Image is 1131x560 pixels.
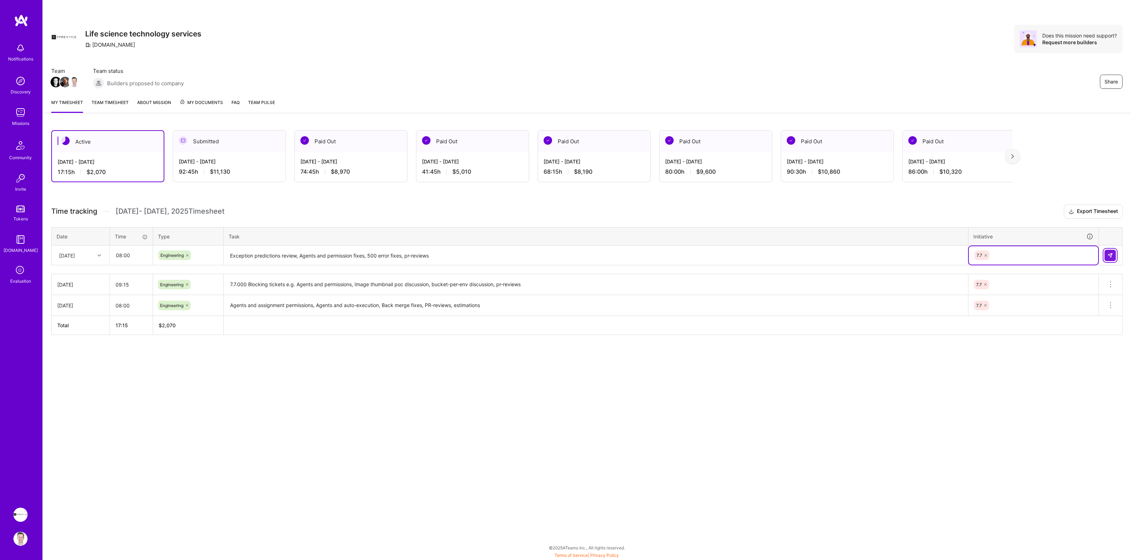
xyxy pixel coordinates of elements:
[13,232,28,247] img: guide book
[58,158,158,166] div: [DATE] - [DATE]
[179,158,280,165] div: [DATE] - [DATE]
[93,67,184,75] span: Team status
[696,168,716,175] span: $9,600
[52,131,164,152] div: Active
[13,105,28,120] img: teamwork
[939,168,962,175] span: $10,320
[137,99,171,113] a: About Mission
[57,302,104,309] div: [DATE]
[15,185,26,193] div: Invite
[110,316,153,335] th: 17:15
[92,99,129,113] a: Team timesheet
[61,137,70,145] img: Active
[665,168,766,175] div: 80:00 h
[59,252,75,259] div: [DATE]
[180,99,223,106] span: My Documents
[13,74,28,88] img: discovery
[51,99,83,113] a: My timesheet
[818,168,840,175] span: $10,860
[1068,208,1074,215] i: icon Download
[590,553,619,558] a: Privacy Policy
[13,215,28,223] div: Tokens
[13,508,28,522] img: Apprentice: Life science technology services
[1064,204,1123,219] button: Export Timesheet
[116,207,224,216] span: [DATE] - [DATE] , 2025 Timesheet
[51,76,60,88] a: Team Member Avatar
[51,67,79,75] span: Team
[180,99,223,113] a: My Documents
[60,77,70,87] img: Team Member Avatar
[787,158,888,165] div: [DATE] - [DATE]
[665,136,674,145] img: Paid Out
[110,246,152,265] input: HH:MM
[1107,253,1113,258] img: Submit
[51,25,77,50] img: Company Logo
[85,42,91,48] i: icon CompanyGray
[781,131,893,152] div: Paid Out
[908,168,1009,175] div: 86:00 h
[93,77,104,89] img: Builders proposed to company
[300,136,309,145] img: Paid Out
[665,158,766,165] div: [DATE] - [DATE]
[160,282,183,287] span: Engineering
[544,136,552,145] img: Paid Out
[224,227,968,246] th: Task
[555,553,619,558] span: |
[976,303,982,308] span: 7.7
[42,539,1131,556] div: © 2025 ATeams Inc., All rights reserved.
[12,120,29,127] div: Missions
[1011,154,1014,159] img: right
[110,275,153,294] input: HH:MM
[977,253,982,258] span: 7.7
[452,168,471,175] span: $5,010
[110,296,153,315] input: HH:MM
[331,168,350,175] span: $8,970
[787,136,795,145] img: Paid Out
[70,76,79,88] a: Team Member Avatar
[210,168,230,175] span: $11,130
[422,158,523,165] div: [DATE] - [DATE]
[422,168,523,175] div: 41:45 h
[13,532,28,546] img: User Avatar
[903,131,1015,152] div: Paid Out
[973,232,1094,241] div: Initiative
[544,158,645,165] div: [DATE] - [DATE]
[224,296,967,315] textarea: Agents and assignment permissions, Agents and auto-execution, Back merge fixes, PR-reviews, estim...
[9,154,32,161] div: Community
[85,29,201,38] h3: Life science technology services
[87,168,106,176] span: $2,070
[574,168,592,175] span: $8,190
[107,80,184,87] span: Builders proposed to company
[224,275,967,294] textarea: 7.7.000 Blocking tickets e.g. Agents and permissions, Image thumbnail poc discussion, bucket-per-...
[160,303,183,308] span: Engineering
[976,282,982,287] span: 7.7
[1042,32,1117,39] div: Does this mission need support?
[232,99,240,113] a: FAQ
[224,246,967,265] textarea: Exception predictions review, Agents and permission fixes, 500 error fixes, pr-reviews
[173,131,286,152] div: Submitted
[12,532,29,546] a: User Avatar
[153,227,224,246] th: Type
[300,168,402,175] div: 74:45 h
[52,227,110,246] th: Date
[248,99,275,113] a: Team Pulse
[908,136,917,145] img: Paid Out
[51,207,97,216] span: Time tracking
[115,233,148,240] div: Time
[8,55,33,63] div: Notifications
[58,168,158,176] div: 17:15 h
[160,253,184,258] span: Engineering
[13,41,28,55] img: bell
[4,247,38,254] div: [DOMAIN_NAME]
[57,281,104,288] div: [DATE]
[300,158,402,165] div: [DATE] - [DATE]
[12,137,29,154] img: Community
[422,136,430,145] img: Paid Out
[51,77,61,87] img: Team Member Avatar
[11,88,31,96] div: Discovery
[159,322,176,328] span: $ 2,070
[787,168,888,175] div: 90:30 h
[1100,75,1123,89] button: Share
[98,254,101,257] i: icon Chevron
[555,553,588,558] a: Terms of Service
